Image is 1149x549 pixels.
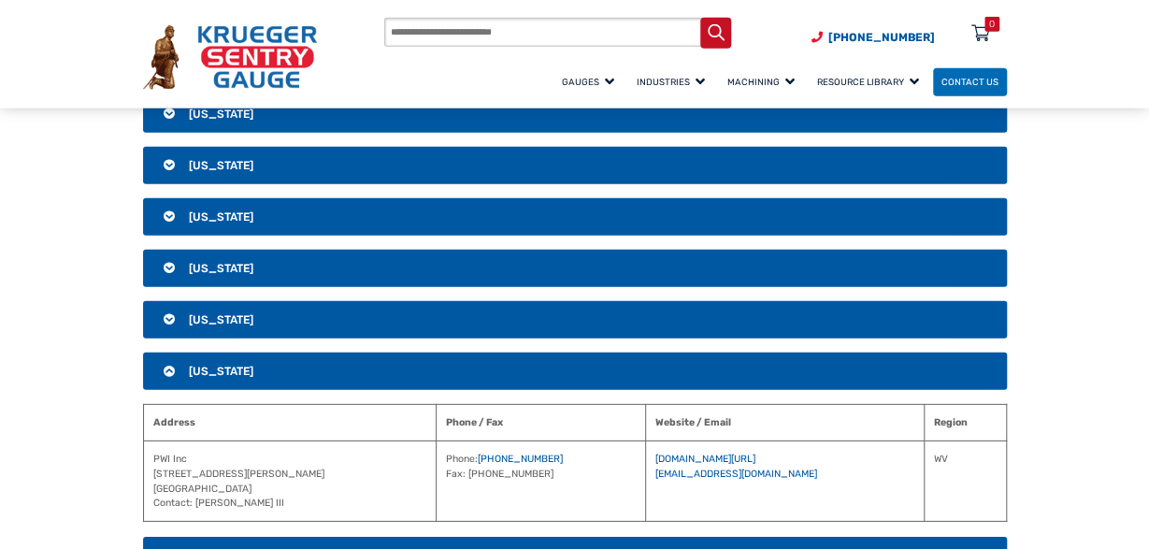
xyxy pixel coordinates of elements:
[727,77,795,87] span: Machining
[143,441,436,522] td: PWI Inc [STREET_ADDRESS][PERSON_NAME] [GEOGRAPHIC_DATA] Contact: [PERSON_NAME] III
[655,453,755,465] a: [DOMAIN_NAME][URL]
[924,405,1006,441] th: Region
[189,262,253,275] span: [US_STATE]
[189,159,253,172] span: [US_STATE]
[189,313,253,326] span: [US_STATE]
[655,468,817,480] a: [EMAIL_ADDRESS][DOMAIN_NAME]
[719,65,809,98] a: Machining
[143,25,317,90] img: Krueger Sentry Gauge
[646,405,925,441] th: Website / Email
[817,77,919,87] span: Resource Library
[811,29,935,46] a: Phone Number (920) 434-8860
[989,17,995,32] div: 0
[189,365,253,378] span: [US_STATE]
[189,210,253,224] span: [US_STATE]
[637,77,705,87] span: Industries
[828,31,935,44] span: [PHONE_NUMBER]
[941,77,998,87] span: Contact Us
[562,77,614,87] span: Gauges
[189,108,253,121] span: [US_STATE]
[933,68,1007,97] a: Contact Us
[478,453,563,465] a: [PHONE_NUMBER]
[436,441,645,522] td: Phone: Fax: [PHONE_NUMBER]
[924,441,1006,522] td: WV
[143,405,436,441] th: Address
[436,405,645,441] th: Phone / Fax
[628,65,719,98] a: Industries
[553,65,628,98] a: Gauges
[809,65,933,98] a: Resource Library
